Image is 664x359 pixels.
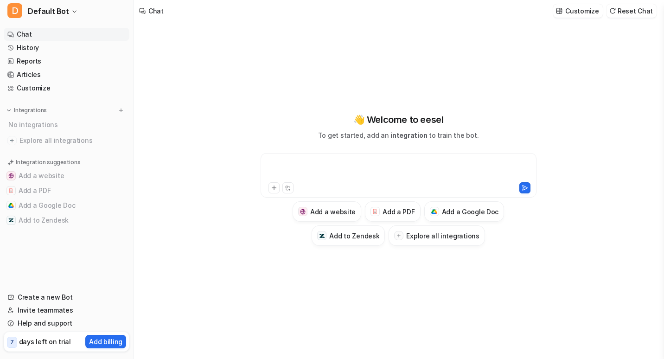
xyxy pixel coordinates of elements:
p: Add billing [89,337,122,346]
div: No integrations [6,117,129,132]
a: Chat [4,28,129,41]
a: Customize [4,82,129,95]
img: expand menu [6,107,12,114]
a: Reports [4,55,129,68]
img: Add a PDF [8,188,14,193]
button: Reset Chat [607,4,657,18]
button: Add a Google DocAdd a Google Doc [424,201,504,222]
img: Add a website [8,173,14,179]
p: days left on trial [19,337,71,346]
a: Help and support [4,317,129,330]
span: integration [390,131,427,139]
a: Explore all integrations [4,134,129,147]
h3: Explore all integrations [406,231,479,241]
p: 👋 Welcome to eesel [353,113,444,127]
a: Create a new Bot [4,291,129,304]
p: 7 [10,338,14,346]
button: Add a PDFAdd a PDF [4,183,129,198]
h3: Add a website [310,207,356,217]
button: Add billing [85,335,126,348]
p: Integration suggestions [16,158,80,167]
button: Add a PDFAdd a PDF [365,201,420,222]
button: Add to ZendeskAdd to Zendesk [4,213,129,228]
div: Chat [148,6,164,16]
img: Add to Zendesk [319,233,325,239]
h3: Add to Zendesk [329,231,379,241]
img: menu_add.svg [118,107,124,114]
img: customize [556,7,562,14]
img: Add a PDF [372,209,378,214]
img: Add a Google Doc [431,209,437,215]
p: Integrations [14,107,47,114]
button: Add a websiteAdd a website [293,201,361,222]
button: Integrations [4,106,50,115]
h3: Add a Google Doc [442,207,499,217]
img: explore all integrations [7,136,17,145]
img: reset [609,7,616,14]
h3: Add a PDF [383,207,415,217]
span: Explore all integrations [19,133,126,148]
img: Add to Zendesk [8,218,14,223]
button: Add to ZendeskAdd to Zendesk [312,225,385,246]
button: Add a Google DocAdd a Google Doc [4,198,129,213]
p: Customize [565,6,599,16]
img: Add a website [300,209,306,215]
a: History [4,41,129,54]
button: Customize [553,4,602,18]
a: Articles [4,68,129,81]
span: Default Bot [28,5,69,18]
button: Explore all integrations [389,225,485,246]
a: Invite teammates [4,304,129,317]
p: To get started, add an to train the bot. [318,130,479,140]
span: D [7,3,22,18]
button: Add a websiteAdd a website [4,168,129,183]
img: Add a Google Doc [8,203,14,208]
